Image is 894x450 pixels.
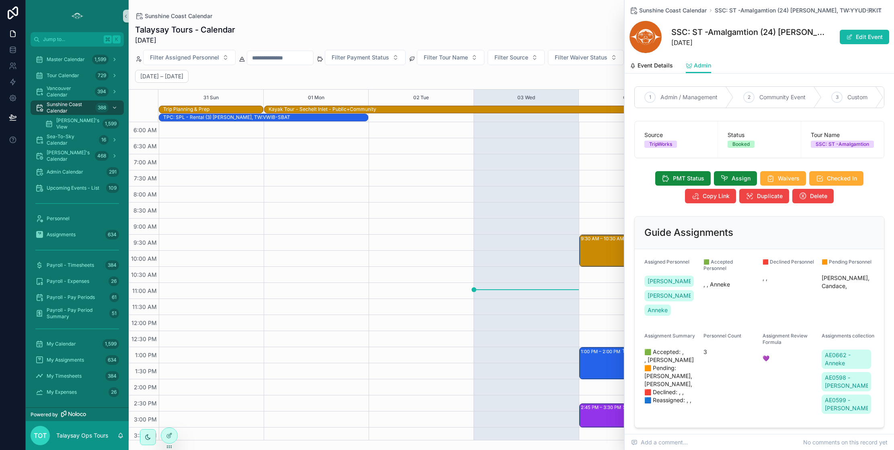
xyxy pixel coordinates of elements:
span: 6:00 AM [131,127,159,133]
div: 634 [105,230,119,239]
span: Tour Name [811,131,874,139]
span: 10:00 AM [129,255,159,262]
span: 🟩 Accepted: , , [PERSON_NAME] 🟧 Pending: [PERSON_NAME], [PERSON_NAME], 🟥 Declined: , , 🟦 Reassign... [644,348,697,404]
span: AE0598 - [PERSON_NAME] [825,374,868,390]
a: Personnel [31,211,124,226]
span: Assignment Summary [644,333,695,339]
span: 3 [703,348,756,356]
span: 12:30 PM [129,335,159,342]
span: 11:00 AM [130,287,159,294]
h2: Guide Assignments [644,226,733,239]
span: Upcoming Events - List [47,185,99,191]
a: Assignments634 [31,227,124,242]
a: Admin Calendar291 [31,165,124,179]
span: Powered by [31,411,58,418]
a: Sunshine Coast Calendar [629,6,707,14]
h1: SSC: ST -Amalgamtion (24) [PERSON_NAME], TW:YYUD-RKIT [671,27,829,38]
a: AE0662 - Anneke [822,350,871,369]
img: App logo [71,10,84,22]
span: Jump to... [43,36,100,43]
div: 03 Wed [517,90,535,106]
p: Talaysay Ops Tours [56,432,108,440]
div: 634 [105,355,119,365]
button: 04 Thu [623,90,640,106]
a: Anneke [644,305,671,316]
span: Master Calendar [47,56,85,63]
span: Admin [694,61,711,70]
span: 7:00 AM [132,159,159,166]
button: Select Button [325,50,406,65]
span: , , [763,274,815,282]
span: 1 [649,94,651,100]
span: [PERSON_NAME]'s View [56,117,99,130]
button: Select Button [488,50,545,65]
span: 2:00 PM [132,384,159,391]
span: Checked In [827,174,857,182]
span: Filter Payment Status [332,53,389,61]
span: Sunshine Coast Calendar [47,101,92,114]
span: Waivers [778,174,800,182]
span: Personnel [47,215,70,222]
span: Tour Calendar [47,72,79,79]
span: Filter Tour Name [424,53,468,61]
button: Waivers [760,171,806,186]
a: My Calendar1,599 [31,337,124,351]
span: Delete [810,192,827,200]
span: TOT [34,431,47,440]
span: 7:30 AM [132,175,159,182]
button: Delete [792,189,834,203]
a: Sea-To-Sky Calendar16 [31,133,124,147]
h2: [DATE] – [DATE] [140,72,183,80]
button: Select Button [143,50,236,65]
span: 8:30 AM [131,207,159,214]
span: Source [644,131,708,139]
span: Admin Calendar [47,169,83,175]
span: 🟩 Accepted Personnel [703,259,733,271]
span: 1:30 PM [133,368,159,374]
span: 🟧 Pending Personnel [822,259,871,265]
span: My Calendar [47,341,76,347]
span: Assigned Personnel [644,259,689,265]
button: Select Button [548,50,624,65]
div: 9:30 AM – 10:30 AM [581,235,626,243]
a: [PERSON_NAME] [644,290,694,301]
div: Booked [732,141,750,148]
div: 51 [109,309,119,318]
span: Assignment Review Formula [763,333,808,345]
span: Filter Assigned Personnel [150,53,219,61]
span: Status [728,131,791,139]
span: [PERSON_NAME]'s Calendar [47,149,92,162]
div: TripWorks [649,141,672,148]
span: 2:30 PM [132,400,159,407]
span: 2 [748,94,750,100]
span: 8:00 AM [131,191,159,198]
span: Personnel Count [703,333,741,339]
a: [PERSON_NAME]'s Calendar468 [31,149,124,163]
div: Kayak Tour - Sechelt Inlet - Public+Community [269,106,376,112]
a: Payroll - Pay Periods61 [31,290,124,305]
div: 729 [95,71,109,80]
span: Filter Source [494,53,528,61]
div: 291 [107,167,119,177]
div: SSC: ST -Amalgamtion [816,141,869,148]
span: Admin / Management [660,93,718,101]
span: AE0662 - Anneke [825,351,868,367]
span: [PERSON_NAME], Candace, [822,274,874,290]
span: [PERSON_NAME] [648,277,691,285]
button: Assign [714,171,757,186]
a: My Assignments634 [31,353,124,367]
a: SSC: ST -Amalgamtion (24) [PERSON_NAME], TW:YYUD-RKIT [715,6,882,14]
button: Copy Link [685,189,736,203]
span: PMT Status [673,174,704,182]
div: 1,599 [103,119,119,129]
div: 2:45 PM – 3:30 PM [581,403,623,411]
div: 16 [99,135,109,145]
div: 2:45 PM – 3:30 PMSSC: ST -Amalgamtion (24) [PERSON_NAME], TW:YYUD-RKIT [580,404,668,427]
div: 468 [95,151,109,161]
div: TPC: SPL - Rental (2) [PERSON_NAME], TW:IPMY-YMQH [622,348,724,354]
button: Select Button [417,50,484,65]
button: Checked In [809,171,863,186]
a: Master Calendar1,599 [31,52,124,67]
